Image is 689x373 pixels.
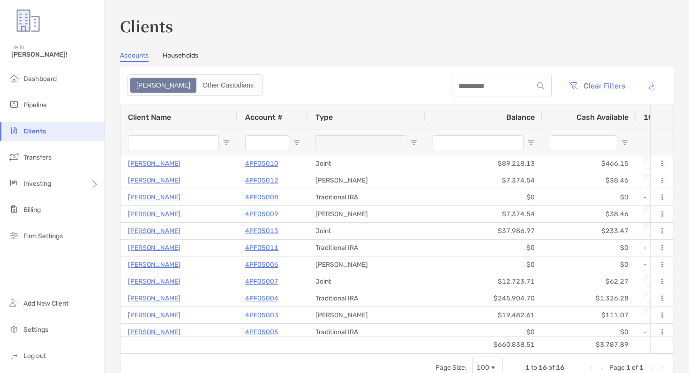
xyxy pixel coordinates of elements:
[587,364,594,372] div: First Page
[23,101,47,109] span: Pipeline
[131,79,195,92] div: Zoe
[425,206,542,222] div: $7,374.54
[120,15,674,37] h3: Clients
[308,273,425,290] div: Joint
[308,290,425,307] div: Traditional IRA
[128,242,180,254] a: [PERSON_NAME]
[542,273,636,290] div: $62.27
[506,113,535,122] span: Balance
[308,155,425,172] div: Joint
[293,139,300,146] button: Open Filter Menu
[245,276,278,287] a: 4PF05007
[8,177,20,189] img: investing icon
[598,364,606,372] div: Previous Page
[542,172,636,189] div: $38.46
[245,259,278,271] a: 4PF05006
[245,242,278,254] a: 4PF05011
[542,240,636,256] div: $0
[8,204,20,215] img: billing icon
[245,225,278,237] a: 4PF05013
[8,350,20,361] img: logout icon
[245,309,278,321] a: 4PF05003
[308,324,425,340] div: Traditional IRA
[197,79,259,92] div: Other Custodians
[8,73,20,84] img: dashboard icon
[8,297,20,308] img: add_new_client icon
[245,326,278,338] a: 4PF05005
[435,364,467,372] div: Page Size:
[537,82,544,89] img: input icon
[425,240,542,256] div: $0
[542,256,636,273] div: $0
[23,154,52,161] span: Transfers
[128,225,180,237] a: [PERSON_NAME]
[659,364,666,372] div: Last Page
[128,158,180,169] a: [PERSON_NAME]
[23,127,46,135] span: Clients
[245,158,278,169] a: 4PF05010
[639,364,644,372] span: 1
[308,256,425,273] div: [PERSON_NAME]
[425,189,542,205] div: $0
[542,155,636,172] div: $466.15
[128,309,180,321] a: [PERSON_NAME]
[425,273,542,290] div: $12,723.71
[223,139,230,146] button: Open Filter Menu
[245,175,278,186] p: 4PF05012
[647,364,655,372] div: Next Page
[308,189,425,205] div: Traditional IRA
[542,290,636,307] div: $1,326.28
[128,276,180,287] a: [PERSON_NAME]
[425,155,542,172] div: $89,218.13
[23,300,68,307] span: Add New Client
[425,172,542,189] div: $7,374.54
[23,75,57,83] span: Dashboard
[539,364,547,372] span: 16
[23,232,63,240] span: Firm Settings
[128,191,180,203] p: [PERSON_NAME]
[425,223,542,239] div: $37,986.97
[8,151,20,162] img: transfers icon
[245,293,278,304] a: 4PF05004
[315,113,333,122] span: Type
[128,135,219,150] input: Client Name Filter Input
[542,206,636,222] div: $38.46
[556,364,564,372] span: 16
[128,259,180,271] p: [PERSON_NAME]
[23,206,41,214] span: Billing
[561,75,632,96] button: Clear Filters
[8,323,20,335] img: settings icon
[23,326,48,334] span: Settings
[128,293,180,304] p: [PERSON_NAME]
[128,113,171,122] span: Client Name
[410,139,418,146] button: Open Filter Menu
[128,208,180,220] p: [PERSON_NAME]
[542,223,636,239] div: $233.47
[245,191,278,203] p: 4PF05008
[550,135,617,150] input: Cash Available Filter Input
[632,364,638,372] span: of
[525,364,530,372] span: 1
[425,256,542,273] div: $0
[245,208,278,220] a: 4PF05009
[531,364,537,372] span: to
[542,336,636,353] div: $3,787.89
[128,326,180,338] a: [PERSON_NAME]
[11,51,99,59] span: [PERSON_NAME]!
[425,290,542,307] div: $245,904.70
[542,189,636,205] div: $0
[308,307,425,323] div: [PERSON_NAME]
[477,364,489,372] div: 100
